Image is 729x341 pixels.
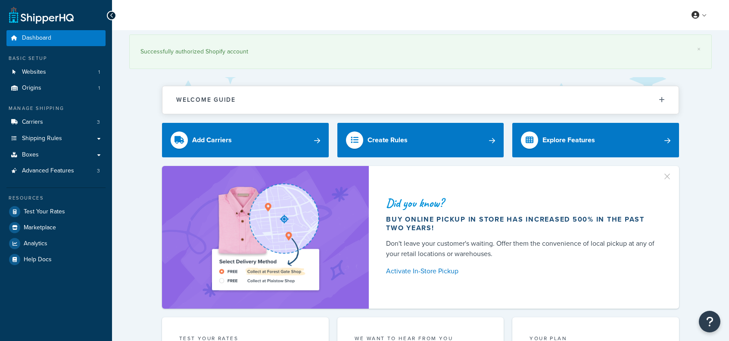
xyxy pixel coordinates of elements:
[6,30,106,46] a: Dashboard
[98,69,100,76] span: 1
[6,64,106,80] a: Websites1
[6,163,106,179] li: Advanced Features
[337,123,504,157] a: Create Rules
[22,34,51,42] span: Dashboard
[192,134,232,146] div: Add Carriers
[22,119,43,126] span: Carriers
[22,84,41,92] span: Origins
[6,114,106,130] li: Carriers
[699,311,720,332] button: Open Resource Center
[22,151,39,159] span: Boxes
[6,80,106,96] li: Origins
[6,204,106,219] a: Test Your Rates
[697,46,701,53] a: ×
[22,69,46,76] span: Websites
[6,80,106,96] a: Origins1
[140,46,701,58] div: Successfully authorized Shopify account
[22,135,62,142] span: Shipping Rules
[512,123,679,157] a: Explore Features
[162,123,329,157] a: Add Carriers
[24,224,56,232] span: Marketplace
[542,134,595,146] div: Explore Features
[386,238,658,259] div: Don't leave your customer's waiting. Offer them the convenience of local pickup at any of your re...
[162,86,679,113] button: Welcome Guide
[368,134,408,146] div: Create Rules
[187,179,343,296] img: ad-shirt-map-b0359fc47e01cab431d101c4b569394f6a03f54285957d908178d52f29eb9668.png
[22,167,74,175] span: Advanced Features
[24,256,52,263] span: Help Docs
[176,97,236,103] h2: Welcome Guide
[97,119,100,126] span: 3
[6,147,106,163] a: Boxes
[386,265,658,277] a: Activate In-Store Pickup
[24,240,47,247] span: Analytics
[386,197,658,209] div: Did you know?
[6,236,106,251] a: Analytics
[386,215,658,232] div: Buy online pickup in store has increased 500% in the past two years!
[6,64,106,80] li: Websites
[6,252,106,267] a: Help Docs
[24,208,65,216] span: Test Your Rates
[98,84,100,92] span: 1
[6,131,106,147] a: Shipping Rules
[6,114,106,130] a: Carriers3
[6,55,106,62] div: Basic Setup
[97,167,100,175] span: 3
[6,163,106,179] a: Advanced Features3
[6,194,106,202] div: Resources
[6,105,106,112] div: Manage Shipping
[6,220,106,235] a: Marketplace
